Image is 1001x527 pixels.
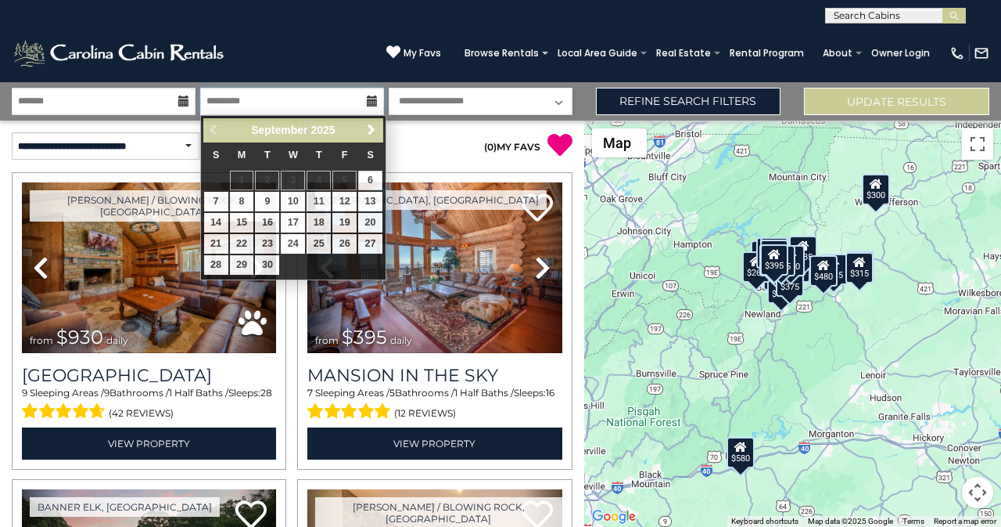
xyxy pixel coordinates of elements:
[365,124,378,136] span: Next
[390,334,412,346] span: daily
[742,251,770,282] div: $260
[487,141,493,153] span: 0
[281,192,305,211] a: 10
[22,182,276,353] img: thumbnail_163277208.jpeg
[776,265,804,296] div: $375
[457,42,547,64] a: Browse Rentals
[307,182,561,353] img: thumbnail_163263808.jpeg
[255,255,279,275] a: 30
[315,334,339,346] span: from
[358,213,382,233] a: 20
[307,386,561,424] div: Sleeping Areas / Bathrooms / Sleeps:
[722,42,812,64] a: Rental Program
[22,428,276,460] a: View Property
[281,213,305,233] a: 17
[22,365,276,386] a: [GEOGRAPHIC_DATA]
[204,192,228,211] a: 7
[342,326,387,348] span: $395
[30,190,276,222] a: [PERSON_NAME] / Blowing Rock, [GEOGRAPHIC_DATA]
[307,365,561,386] a: Mansion In The Sky
[761,244,789,276] div: $395
[332,192,357,211] a: 12
[30,497,220,517] a: Banner Elk, [GEOGRAPHIC_DATA]
[386,45,441,61] a: My Favs
[358,171,382,190] a: 6
[238,150,246,161] span: Monday
[230,192,254,211] a: 8
[404,46,441,60] span: My Favs
[760,237,788,269] div: $300
[767,245,795,276] div: $435
[22,386,276,424] div: Sleeping Areas / Bathrooms / Sleeps:
[845,252,874,283] div: $315
[307,213,331,233] a: 18
[255,192,279,211] a: 9
[731,516,798,527] button: Keyboard shortcuts
[815,42,860,64] a: About
[204,213,228,233] a: 14
[109,403,174,424] span: (42 reviews)
[454,387,514,399] span: 1 Half Baths /
[255,213,279,233] a: 16
[808,517,893,525] span: Map data ©2025 Google
[592,128,647,157] button: Change map style
[394,403,456,424] span: (12 reviews)
[484,141,540,153] a: (0)MY FAVS
[358,192,382,211] a: 13
[251,124,307,136] span: September
[367,150,373,161] span: Saturday
[962,128,993,160] button: Toggle fullscreen view
[230,255,254,275] a: 29
[756,236,784,268] div: $281
[230,234,254,254] a: 22
[588,507,640,527] img: Google
[255,234,279,254] a: 23
[902,517,924,525] a: Terms (opens in new tab)
[264,150,271,161] span: Tuesday
[648,42,719,64] a: Real Estate
[230,213,254,233] a: 15
[260,387,272,399] span: 28
[846,251,874,282] div: $930
[30,334,53,346] span: from
[106,334,128,346] span: daily
[596,88,781,115] a: Refine Search Filters
[863,42,938,64] a: Owner Login
[104,387,109,399] span: 9
[12,38,228,69] img: White-1-2.png
[307,192,331,211] a: 11
[804,88,989,115] button: Update Results
[358,234,382,254] a: 27
[768,273,796,304] div: $350
[603,135,631,151] span: Map
[760,240,788,271] div: $325
[332,234,357,254] a: 26
[546,387,554,399] span: 16
[550,42,645,64] a: Local Area Guide
[307,428,561,460] a: View Property
[962,477,993,508] button: Map camera controls
[204,234,228,254] a: 21
[315,190,547,210] a: [GEOGRAPHIC_DATA], [GEOGRAPHIC_DATA]
[362,121,382,140] a: Next
[342,150,348,161] span: Friday
[484,141,497,153] span: ( )
[281,234,305,254] a: 24
[289,150,298,161] span: Wednesday
[588,507,640,527] a: Open this area in Google Maps (opens a new window)
[169,387,228,399] span: 1 Half Baths /
[727,436,755,467] div: $580
[22,387,27,399] span: 9
[809,254,838,286] div: $480
[934,517,996,525] a: Report a map error
[389,387,395,399] span: 5
[307,234,331,254] a: 25
[332,213,357,233] a: 19
[310,124,335,136] span: 2025
[56,326,103,348] span: $930
[949,45,965,61] img: phone-regular-white.png
[820,253,848,284] div: $315
[522,192,553,226] a: Add to favorites
[316,150,322,161] span: Thursday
